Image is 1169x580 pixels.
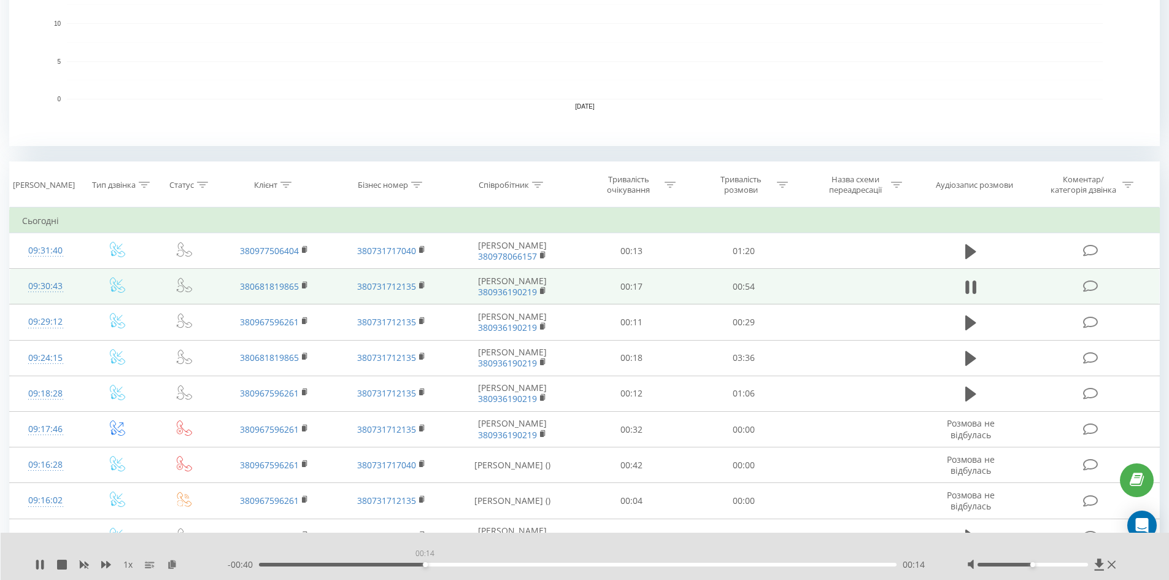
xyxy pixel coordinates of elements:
div: Тип дзвінка [92,180,136,190]
div: Тривалість розмови [708,174,774,195]
text: [DATE] [575,103,595,110]
a: 380936190219 [478,393,537,404]
span: 00:14 [903,559,925,571]
td: 00:00 [688,483,800,519]
text: 0 [57,96,61,102]
a: 380731712135 [357,495,416,506]
td: 00:18 [576,340,688,376]
td: 01:20 [688,233,800,269]
td: 00:00 [688,412,800,447]
a: 380681819865 [240,352,299,363]
td: [PERSON_NAME] [450,233,576,269]
span: - 00:40 [228,559,259,571]
td: 00:00 [688,447,800,483]
span: Розмова не відбулась [947,417,995,440]
td: 00:35 [688,519,800,554]
div: Співробітник [479,180,529,190]
div: Статус [169,180,194,190]
td: [PERSON_NAME] [450,519,576,554]
div: Тривалість очікування [596,174,662,195]
td: [PERSON_NAME] () [450,483,576,519]
a: 380936190219 [478,357,537,369]
div: Accessibility label [1030,562,1035,567]
a: 380731712135 [357,280,416,292]
div: 09:11:45 [22,525,69,549]
a: 380978066157 [478,250,537,262]
div: 09:16:28 [22,453,69,477]
a: 380936190219 [478,429,537,441]
a: 380967596261 [240,387,299,399]
span: Розмова не відбулась [947,454,995,476]
div: Коментар/категорія дзвінка [1047,174,1119,195]
a: 380731717040 [357,245,416,257]
td: [PERSON_NAME] () [450,447,576,483]
text: 5 [57,58,61,65]
div: 09:29:12 [22,310,69,334]
td: 00:32 [576,412,688,447]
a: 380967596261 [240,495,299,506]
a: 380967596261 [240,459,299,471]
td: 00:13 [576,233,688,269]
div: Open Intercom Messenger [1127,511,1157,540]
td: 01:06 [688,376,800,411]
div: 09:16:02 [22,489,69,512]
div: 09:18:28 [22,382,69,406]
a: 380731712135 [357,316,416,328]
td: Сьогодні [10,209,1160,233]
td: [PERSON_NAME] [450,340,576,376]
td: [PERSON_NAME] [450,269,576,304]
a: 380936190219 [478,322,537,333]
td: 00:04 [576,483,688,519]
td: 00:12 [576,376,688,411]
div: 09:31:40 [22,239,69,263]
a: 380731712135 [357,423,416,435]
div: 00:14 [413,545,437,562]
span: 1 x [123,559,133,571]
td: 00:11 [576,304,688,340]
div: 09:17:46 [22,417,69,441]
a: 380962713008 [240,530,299,542]
td: [PERSON_NAME] [450,412,576,447]
td: [PERSON_NAME] [450,376,576,411]
td: 00:29 [688,304,800,340]
td: 00:17 [576,269,688,304]
div: [PERSON_NAME] [13,180,75,190]
a: 380936190219 [478,286,537,298]
text: 10 [54,20,61,27]
td: 00:26 [576,519,688,554]
div: Аудіозапис розмови [936,180,1013,190]
div: Accessibility label [423,562,428,567]
td: 00:54 [688,269,800,304]
a: 380967596261 [240,316,299,328]
a: 380681819865 [240,280,299,292]
div: Бізнес номер [358,180,408,190]
a: 380731717040 [357,459,416,471]
a: 380977506404 [240,245,299,257]
a: 380731712135 [357,387,416,399]
div: Назва схеми переадресації [822,174,888,195]
div: 09:24:15 [22,346,69,370]
td: [PERSON_NAME] [450,304,576,340]
div: 09:30:43 [22,274,69,298]
a: 380731712135 [357,352,416,363]
a: 380967596261 [240,423,299,435]
td: 00:42 [576,447,688,483]
div: Клієнт [254,180,277,190]
span: Розмова не відбулась [947,489,995,512]
td: 03:36 [688,340,800,376]
a: 380731717040 [357,530,416,542]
